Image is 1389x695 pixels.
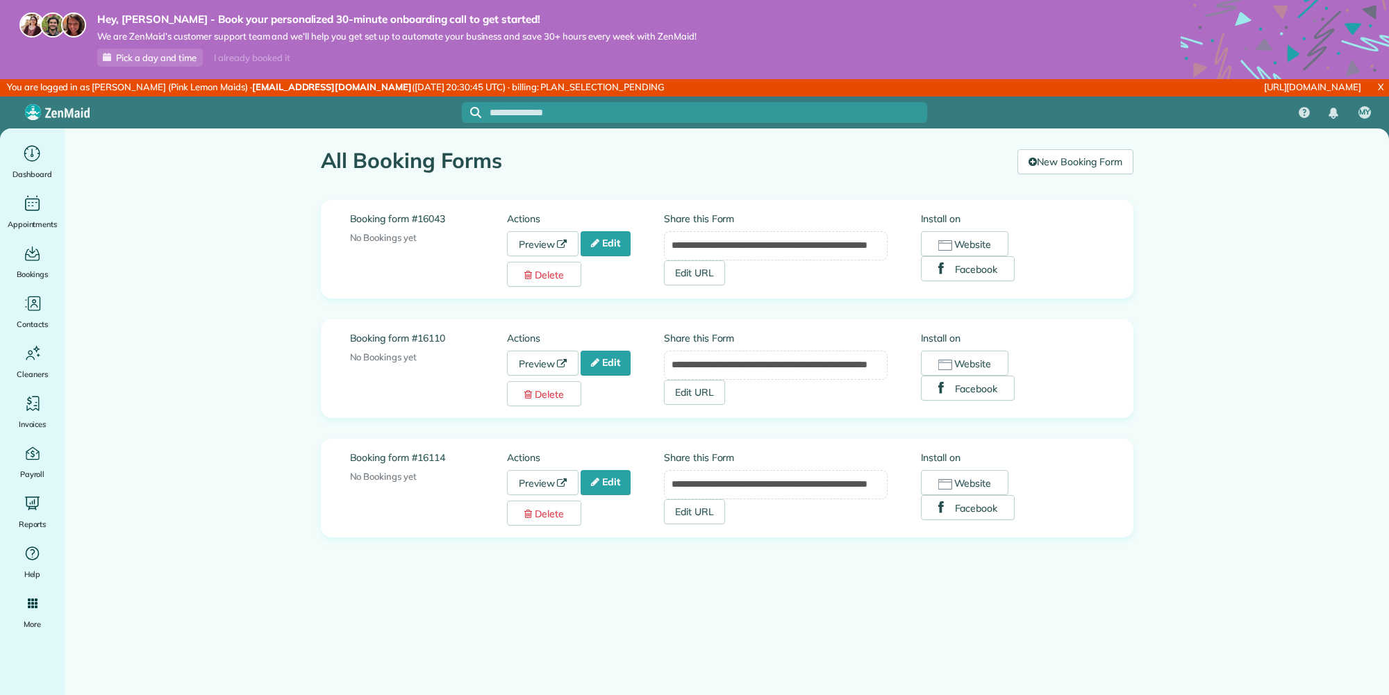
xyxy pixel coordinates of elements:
label: Install on [921,331,1104,345]
span: No Bookings yet [350,232,417,243]
a: Help [6,542,59,581]
h1: All Booking Forms [321,149,1008,172]
a: Invoices [6,392,59,431]
a: New Booking Form [1017,149,1133,174]
a: Preview [507,470,579,495]
a: Edit [581,231,631,256]
button: Website [921,231,1009,256]
a: X [1372,79,1389,95]
label: Actions [507,331,664,345]
a: Delete [507,262,581,287]
span: More [24,617,41,631]
label: Booking form #16043 [350,212,507,226]
span: MY [1359,107,1370,118]
span: We are ZenMaid’s customer support team and we’ll help you get set up to automate your business an... [97,31,697,42]
a: Edit URL [664,499,725,524]
a: Edit URL [664,260,725,285]
span: Pick a day and time [116,52,197,63]
span: Dashboard [13,167,52,181]
a: Payroll [6,442,59,481]
a: Preview [507,231,579,256]
div: Notifications [1319,98,1348,128]
button: Facebook [921,256,1015,281]
strong: Hey, [PERSON_NAME] - Book your personalized 30-minute onboarding call to get started! [97,12,697,26]
a: Contacts [6,292,59,331]
a: Cleaners [6,342,59,381]
label: Booking form #16110 [350,331,507,345]
span: Cleaners [17,367,48,381]
button: Website [921,351,1009,376]
a: Reports [6,492,59,531]
a: Pick a day and time [97,49,203,67]
span: Bookings [17,267,49,281]
img: michelle-19f622bdf1676172e81f8f8fba1fb50e276960ebfe0243fe18214015130c80e4.jpg [61,12,86,37]
button: Facebook [921,376,1015,401]
img: jorge-587dff0eeaa6aab1f244e6dc62b8924c3b6ad411094392a53c71c6c4a576187d.jpg [40,12,65,37]
label: Install on [921,212,1104,226]
span: No Bookings yet [350,471,417,482]
a: Delete [507,501,581,526]
a: Appointments [6,192,59,231]
a: Preview [507,351,579,376]
label: Share this Form [664,212,888,226]
a: Edit [581,351,631,376]
a: Edit URL [664,380,725,405]
span: Help [24,567,41,581]
label: Actions [507,212,664,226]
svg: Focus search [470,107,481,118]
nav: Main [1288,97,1389,128]
label: Booking form #16114 [350,451,507,464]
a: Delete [507,381,581,406]
a: Edit [581,470,631,495]
button: Facebook [921,495,1015,520]
strong: [EMAIL_ADDRESS][DOMAIN_NAME] [252,81,412,92]
a: [URL][DOMAIN_NAME] [1264,81,1361,92]
div: I already booked it [206,49,298,67]
a: Bookings [6,242,59,281]
img: maria-72a9807cf96188c08ef61303f053569d2e2a8a1cde33d635c8a3ac13582a053d.jpg [19,12,44,37]
span: Contacts [17,317,48,331]
span: Appointments [8,217,58,231]
button: Website [921,470,1009,495]
span: Invoices [19,417,47,431]
label: Share this Form [664,331,888,345]
span: Payroll [20,467,45,481]
label: Actions [507,451,664,464]
span: No Bookings yet [350,351,417,362]
label: Share this Form [664,451,888,464]
label: Install on [921,451,1104,464]
button: Focus search [462,107,481,118]
a: Dashboard [6,142,59,181]
span: Reports [19,517,47,531]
